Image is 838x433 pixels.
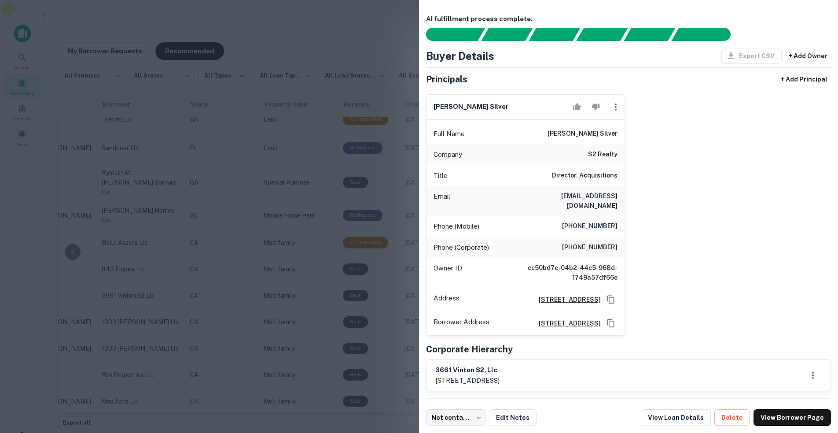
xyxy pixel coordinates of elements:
h5: Corporate Hierarchy [426,343,513,356]
p: Email [434,191,450,211]
h6: 3661 vinton s2, llc [435,365,500,375]
h6: Director, Acquisitions [552,170,617,181]
div: Principals found, AI now looking for contact information... [576,28,628,41]
div: Principals found, still searching for contact information. This may take time... [624,28,675,41]
h6: [PERSON_NAME] silver [434,102,509,112]
h6: s2 realty [588,149,617,160]
button: Edit Notes [489,409,537,426]
a: [STREET_ADDRESS] [532,295,601,304]
div: Your request is received and processing... [481,28,533,41]
div: Sending borrower request to AI... [415,28,481,41]
h6: [PHONE_NUMBER] [562,242,617,253]
div: Not contacted [426,409,485,426]
p: Address [434,293,459,306]
h6: cc50bd7c-04b2-44c5-968d-1749a57df66e [512,263,617,282]
button: + Add Principal [777,71,831,87]
p: Phone (Mobile) [434,221,479,232]
p: Owner ID [434,263,462,282]
button: Copy Address [604,293,617,306]
button: Copy Address [604,317,617,330]
div: Documents found, AI parsing details... [529,28,580,41]
a: View Loan Details [641,409,711,426]
p: Phone (Corporate) [434,242,489,253]
h6: [PERSON_NAME] silver [548,129,617,139]
h5: Principals [426,73,467,86]
p: Borrower Address [434,317,489,330]
h4: Buyer Details [426,48,494,64]
h6: [EMAIL_ADDRESS][DOMAIN_NAME] [512,191,617,211]
h6: [PHONE_NUMBER] [562,221,617,232]
a: View Borrower Page [753,409,831,426]
p: Title [434,170,448,181]
div: AI fulfillment process complete. [672,28,741,41]
p: [STREET_ADDRESS] [435,375,500,386]
h6: AI fulfillment process complete. [426,14,831,24]
p: Full Name [434,129,465,139]
p: Company [434,149,462,160]
button: Delete [714,409,750,426]
button: Reject [588,98,603,116]
a: [STREET_ADDRESS] [532,318,601,328]
iframe: Chat Widget [794,363,838,405]
button: + Add Owner [785,48,831,64]
button: Accept [569,98,584,116]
